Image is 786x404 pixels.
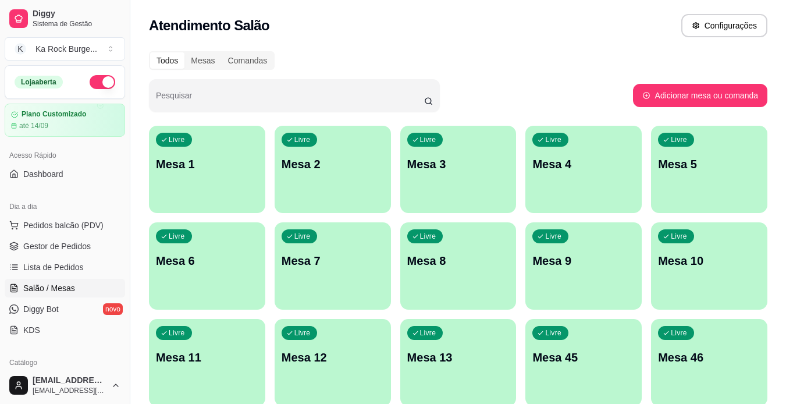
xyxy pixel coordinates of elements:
button: LivreMesa 1 [149,126,265,213]
button: [EMAIL_ADDRESS][DOMAIN_NAME][EMAIL_ADDRESS][DOMAIN_NAME] [5,371,125,399]
p: Livre [420,328,436,338]
p: Livre [169,328,185,338]
p: Mesa 3 [407,156,510,172]
div: Ka Rock Burge ... [35,43,97,55]
a: Lista de Pedidos [5,258,125,277]
p: Mesa 1 [156,156,258,172]
a: KDS [5,321,125,339]
span: K [15,43,26,55]
button: LivreMesa 9 [525,222,642,310]
button: Adicionar mesa ou comanda [633,84,767,107]
button: LivreMesa 3 [400,126,517,213]
p: Mesa 7 [282,253,384,269]
p: Livre [545,135,561,144]
p: Livre [545,328,561,338]
span: Gestor de Pedidos [23,240,91,252]
button: Alterar Status [90,75,115,89]
p: Mesa 5 [658,156,760,172]
p: Livre [294,232,311,241]
p: Livre [169,135,185,144]
div: Loja aberta [15,76,63,88]
p: Mesa 9 [532,253,635,269]
p: Mesa 11 [156,349,258,366]
button: LivreMesa 2 [275,126,391,213]
p: Livre [671,232,687,241]
span: Pedidos balcão (PDV) [23,219,104,231]
p: Mesa 13 [407,349,510,366]
div: Mesas [184,52,221,69]
a: DiggySistema de Gestão [5,5,125,33]
a: Diggy Botnovo [5,300,125,318]
span: [EMAIL_ADDRESS][DOMAIN_NAME] [33,375,106,386]
p: Livre [420,232,436,241]
p: Livre [671,135,687,144]
p: Mesa 45 [532,349,635,366]
p: Mesa 12 [282,349,384,366]
p: Livre [294,328,311,338]
div: Comandas [222,52,274,69]
button: LivreMesa 7 [275,222,391,310]
article: até 14/09 [19,121,48,130]
div: Dia a dia [5,197,125,216]
div: Catálogo [5,353,125,372]
p: Mesa 46 [658,349,760,366]
button: LivreMesa 8 [400,222,517,310]
span: Sistema de Gestão [33,19,120,29]
p: Livre [169,232,185,241]
button: Configurações [681,14,767,37]
button: LivreMesa 10 [651,222,767,310]
p: Mesa 2 [282,156,384,172]
p: Mesa 4 [532,156,635,172]
a: Salão / Mesas [5,279,125,297]
button: LivreMesa 5 [651,126,767,213]
p: Mesa 10 [658,253,760,269]
p: Mesa 6 [156,253,258,269]
p: Livre [294,135,311,144]
div: Todos [150,52,184,69]
a: Dashboard [5,165,125,183]
h2: Atendimento Salão [149,16,269,35]
span: Lista de Pedidos [23,261,84,273]
p: Mesa 8 [407,253,510,269]
div: Acesso Rápido [5,146,125,165]
button: Select a team [5,37,125,61]
article: Plano Customizado [22,110,86,119]
span: KDS [23,324,40,336]
p: Livre [671,328,687,338]
button: LivreMesa 6 [149,222,265,310]
span: Diggy [33,9,120,19]
span: [EMAIL_ADDRESS][DOMAIN_NAME] [33,386,106,395]
button: Pedidos balcão (PDV) [5,216,125,235]
input: Pesquisar [156,94,424,106]
span: Dashboard [23,168,63,180]
span: Diggy Bot [23,303,59,315]
p: Livre [545,232,561,241]
button: LivreMesa 4 [525,126,642,213]
a: Plano Customizadoaté 14/09 [5,104,125,137]
p: Livre [420,135,436,144]
a: Gestor de Pedidos [5,237,125,256]
span: Salão / Mesas [23,282,75,294]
